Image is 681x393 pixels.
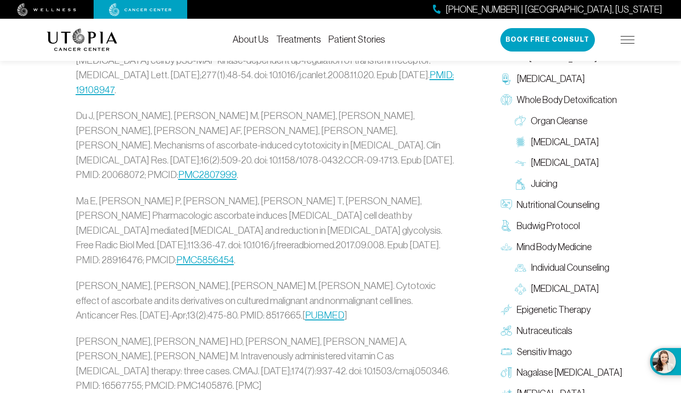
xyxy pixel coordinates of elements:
span: Individual Counseling [531,261,609,274]
p: Du J, [PERSON_NAME], [PERSON_NAME] M, [PERSON_NAME], [PERSON_NAME], [PERSON_NAME], [PERSON_NAME] ... [76,108,456,182]
img: Whole Body Detoxification [501,94,512,105]
img: logo [47,29,117,51]
a: [MEDICAL_DATA] [510,278,635,299]
a: PMID: 19108947 [76,69,454,95]
span: Organ Cleanse [531,114,587,127]
span: [PHONE_NUMBER] | [GEOGRAPHIC_DATA], [US_STATE] [446,3,662,16]
span: Juicing [531,177,557,191]
span: Epigenetic Therapy [517,303,591,317]
a: [MEDICAL_DATA] [496,68,635,89]
img: Individual Counseling [515,262,526,273]
span: Budwig Protocol [517,219,580,232]
a: PMC5856454 [176,254,234,265]
p: Ma E, [PERSON_NAME] P, [PERSON_NAME], [PERSON_NAME] T, [PERSON_NAME], [PERSON_NAME] Pharmacologic... [76,193,456,267]
a: Nutraceuticals [496,320,635,341]
p: [PERSON_NAME], [PERSON_NAME], [PERSON_NAME] M, [PERSON_NAME]. Cytotoxic effect of ascorbate and i... [76,278,456,323]
button: Book Free Consult [500,28,595,52]
img: Nutritional Counseling [501,199,512,210]
span: Mind Body Medicine [517,240,592,253]
a: Budwig Protocol [496,215,635,236]
span: Nutraceuticals [517,324,572,337]
a: [PHONE_NUMBER] | [GEOGRAPHIC_DATA], [US_STATE] [433,3,662,16]
img: Nagalase Blood Test [501,367,512,378]
span: Whole Body Detoxification [517,93,617,107]
img: Nutraceuticals [501,325,512,336]
img: Sensitiv Imago [501,346,512,357]
span: Sensitiv Imago [517,345,572,358]
span: [MEDICAL_DATA] [531,156,599,170]
a: Nutritional Counseling [496,194,635,215]
a: Sensitiv Imago [496,341,635,362]
span: [MEDICAL_DATA] [531,135,599,148]
span: Nutritional Counseling [517,198,600,212]
a: About Us [233,34,269,44]
a: Patient Stories [329,34,385,44]
img: Epigenetic Therapy [501,304,512,315]
img: Chelation Therapy [501,73,512,84]
a: Individual Counseling [510,257,635,278]
img: Mind Body Medicine [501,241,512,252]
a: Treatments [276,34,321,44]
img: Budwig Protocol [501,220,512,231]
span: [MEDICAL_DATA] [531,282,599,296]
a: Epigenetic Therapy [496,299,635,320]
a: PUBMED [305,310,344,320]
img: Organ Cleanse [515,115,526,126]
span: Nagalase [MEDICAL_DATA] [517,366,622,379]
img: wellness [17,3,76,16]
a: PMC2807999 [178,169,237,180]
a: Mind Body Medicine [496,236,635,257]
img: Lymphatic Massage [515,157,526,168]
a: Whole Body Detoxification [496,89,635,111]
img: Colon Therapy [515,136,526,148]
img: Juicing [515,178,526,189]
img: cancer center [109,3,172,16]
span: [MEDICAL_DATA] [517,72,585,86]
img: Group Therapy [515,283,526,294]
a: [MEDICAL_DATA] [510,152,635,173]
img: icon-hamburger [621,36,635,44]
a: Organ Cleanse [510,110,635,131]
p: [PERSON_NAME], [PERSON_NAME] HD, [PERSON_NAME], [PERSON_NAME] A, [PERSON_NAME], [PERSON_NAME] M. ... [76,334,456,393]
a: Juicing [510,173,635,194]
a: Nagalase [MEDICAL_DATA] [496,362,635,383]
a: [MEDICAL_DATA] [510,131,635,152]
